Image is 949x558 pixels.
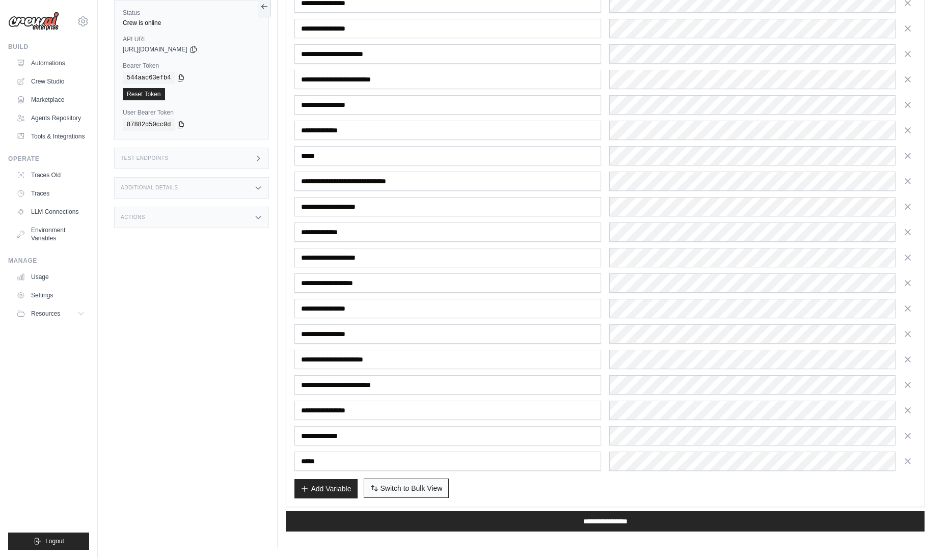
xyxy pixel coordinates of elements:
[8,257,89,265] div: Manage
[121,155,169,161] h3: Test Endpoints
[12,73,89,90] a: Crew Studio
[8,155,89,163] div: Operate
[12,222,89,246] a: Environment Variables
[31,310,60,318] span: Resources
[12,167,89,183] a: Traces Old
[12,92,89,108] a: Marketplace
[898,509,949,558] iframe: Chat Widget
[12,55,89,71] a: Automations
[8,533,89,550] button: Logout
[364,479,449,498] button: Switch to Bulk View
[123,72,175,84] code: 544aac63efb4
[123,108,260,117] label: User Bearer Token
[381,483,443,493] span: Switch to Bulk View
[123,62,260,70] label: Bearer Token
[12,204,89,220] a: LLM Connections
[12,110,89,126] a: Agents Repository
[123,119,175,131] code: 87882d50cc0d
[8,43,89,51] div: Build
[121,185,178,191] h3: Additional Details
[12,305,89,322] button: Resources
[8,12,59,31] img: Logo
[12,287,89,303] a: Settings
[123,88,165,100] a: Reset Token
[12,128,89,145] a: Tools & Integrations
[123,9,260,17] label: Status
[294,479,357,498] button: Add Variable
[123,35,260,43] label: API URL
[45,537,64,545] span: Logout
[12,269,89,285] a: Usage
[121,214,145,220] h3: Actions
[12,185,89,202] a: Traces
[123,45,187,53] span: [URL][DOMAIN_NAME]
[123,19,260,27] div: Crew is online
